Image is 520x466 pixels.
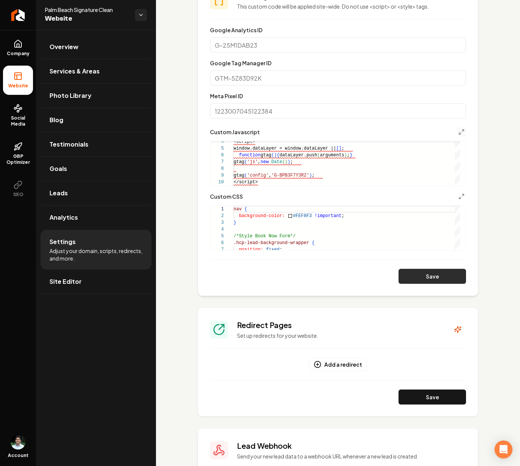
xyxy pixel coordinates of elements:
[344,153,347,158] span: )
[210,240,224,246] div: 6
[3,98,33,133] a: Social Media
[49,115,63,124] span: Blog
[309,173,312,178] span: )
[210,145,224,152] div: 5
[40,205,151,229] a: Analytics
[234,207,242,212] span: nav
[237,453,466,460] p: Send your new lead data to a webhook URL whenever a new lead is created.
[234,146,336,151] span: window.dataLayer = window.dataLayer ||
[210,179,224,186] div: 10
[309,358,367,371] button: Add a redirect
[315,213,342,219] span: !important
[342,213,344,219] span: ;
[210,219,224,226] div: 3
[210,27,262,33] label: Google Analytics ID
[495,441,513,459] div: Open Intercom Messenger
[210,93,243,99] label: Meta Pixel ID
[347,153,349,158] span: ;
[234,159,244,165] span: gtag
[317,153,320,158] span: (
[210,194,243,199] label: Custom CSS
[339,146,342,151] span: ]
[3,136,33,171] a: GBP Optimizer
[237,332,441,339] p: Set up redirects for your website.
[49,42,78,51] span: Overview
[40,157,151,181] a: Goals
[234,234,296,239] span: /*Style Book Now Form*/
[266,247,279,252] span: fixed
[274,153,277,158] span: )
[277,153,279,158] span: {
[49,140,88,149] span: Testimonials
[10,192,26,198] span: SEO
[234,173,244,178] span: gtag
[261,153,271,158] span: gtag
[247,159,258,165] span: 'js'
[239,247,263,252] span: position:
[210,226,224,233] div: 4
[49,91,91,100] span: Photo Library
[279,153,317,158] span: dataLayer.push
[399,390,466,405] button: Save
[3,174,33,204] button: SEO
[40,132,151,156] a: Testimonials
[312,240,315,246] span: {
[342,146,344,151] span: ;
[10,435,25,450] button: Open user button
[239,213,285,219] span: background-color:
[312,173,315,178] span: ;
[3,33,33,63] a: Company
[336,146,339,151] span: [
[3,115,33,127] span: Social Media
[210,246,224,253] div: 7
[45,6,129,13] span: Palm Beach Signature Clean
[45,13,129,24] span: Website
[290,159,293,165] span: ;
[239,153,261,158] span: function
[11,9,25,21] img: Rebolt Logo
[210,60,271,66] label: Google Tag Manager ID
[210,165,224,172] div: 8
[261,159,269,165] span: new
[271,173,309,178] span: 'G-BPB3F7Y3R2'
[271,153,274,158] span: (
[49,213,78,222] span: Analytics
[244,207,247,212] span: {
[40,35,151,59] a: Overview
[4,51,33,57] span: Company
[282,159,285,165] span: (
[210,159,224,165] div: 7
[210,206,224,213] div: 1
[8,453,28,459] span: Account
[293,213,312,219] span: #FEF8F3
[40,59,151,83] a: Services & Areas
[210,37,466,52] input: G-25M1DAB23
[49,277,82,286] span: Site Editor
[10,435,25,450] img: Arwin Rahmatpanah
[258,159,261,165] span: ,
[210,233,224,240] div: 5
[210,172,224,179] div: 9
[40,84,151,108] a: Photo Library
[210,70,466,85] input: GTM-5Z83D92K
[234,220,236,225] span: }
[399,269,466,284] button: Save
[350,153,352,158] span: }
[279,247,282,252] span: ;
[49,67,100,76] span: Services & Areas
[237,320,441,330] h3: Redirect Pages
[271,159,282,165] span: Date
[210,213,224,219] div: 2
[49,247,142,262] span: Adjust your domain, scripts, redirects, and more.
[237,3,466,10] p: This custom code will be applied site-wide. Do not use <script> or <style> tags.
[234,180,258,185] span: </script>
[244,173,247,178] span: (
[247,173,269,178] span: 'config'
[320,153,344,158] span: arguments
[210,103,466,118] input: 1223007045122384
[40,270,151,294] a: Site Editor
[49,237,76,246] span: Settings
[210,152,224,159] div: 6
[285,159,288,165] span: )
[234,240,309,246] span: .hcp-lead-background-wrapper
